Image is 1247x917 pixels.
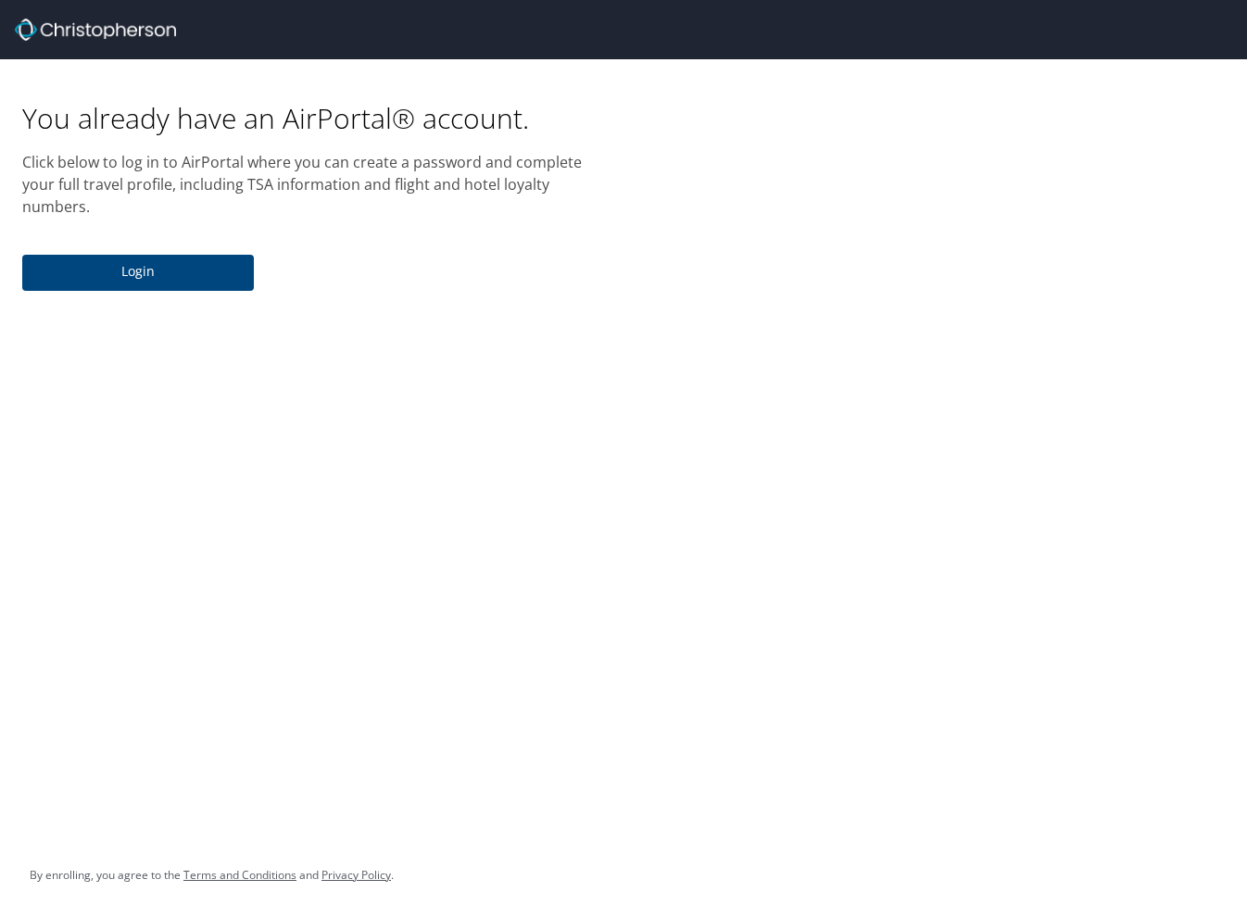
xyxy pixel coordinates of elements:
[37,260,239,283] span: Login
[321,867,391,883] a: Privacy Policy
[22,100,601,136] h1: You already have an AirPortal® account.
[22,255,254,291] button: Login
[22,151,601,218] p: Click below to log in to AirPortal where you can create a password and complete your full travel ...
[30,852,394,898] div: By enrolling, you agree to the and .
[15,19,176,41] img: cbt logo
[183,867,296,883] a: Terms and Conditions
